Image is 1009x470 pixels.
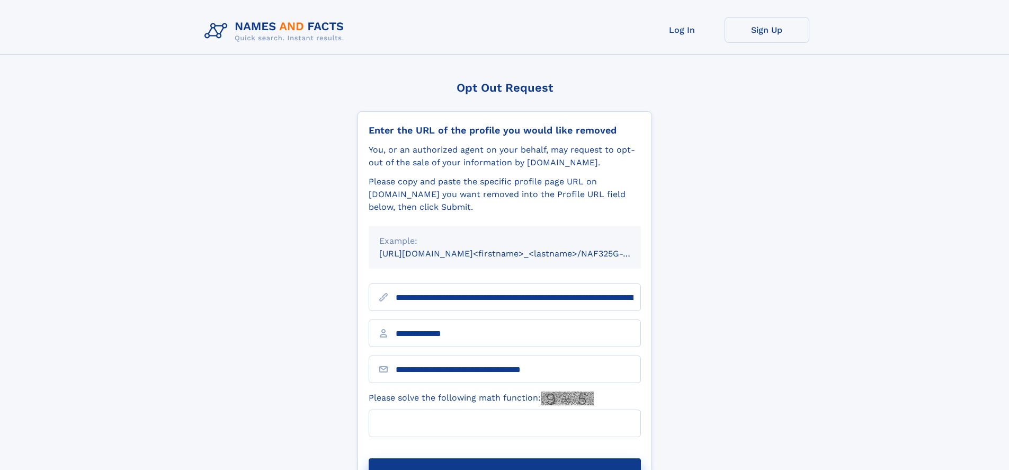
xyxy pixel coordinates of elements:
[358,81,652,94] div: Opt Out Request
[369,392,594,405] label: Please solve the following math function:
[369,175,641,214] div: Please copy and paste the specific profile page URL on [DOMAIN_NAME] you want removed into the Pr...
[379,249,661,259] small: [URL][DOMAIN_NAME]<firstname>_<lastname>/NAF325G-xxxxxxxx
[379,235,630,247] div: Example:
[640,17,725,43] a: Log In
[369,144,641,169] div: You, or an authorized agent on your behalf, may request to opt-out of the sale of your informatio...
[725,17,809,43] a: Sign Up
[200,17,353,46] img: Logo Names and Facts
[369,125,641,136] div: Enter the URL of the profile you would like removed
